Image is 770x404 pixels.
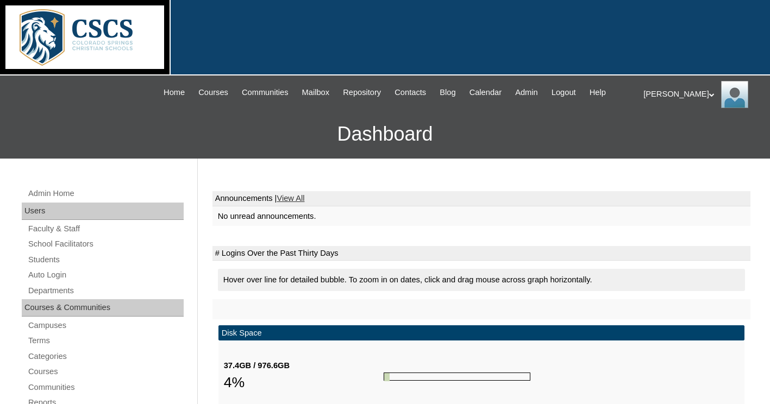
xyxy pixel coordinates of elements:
div: 4% [224,371,384,393]
a: Blog [434,86,461,99]
div: Users [22,203,184,220]
a: Contacts [389,86,431,99]
span: Repository [343,86,381,99]
span: Courses [198,86,228,99]
a: Campuses [27,319,184,332]
a: Students [27,253,184,267]
span: Logout [552,86,576,99]
span: Admin [515,86,538,99]
span: Communities [242,86,289,99]
td: No unread announcements. [212,206,750,226]
a: View All [277,194,304,203]
a: Admin Home [27,187,184,200]
span: Calendar [469,86,502,99]
a: Communities [27,381,184,394]
span: Home [164,86,185,99]
span: Help [590,86,606,99]
a: Communities [236,86,294,99]
h3: Dashboard [5,110,765,159]
a: Help [584,86,611,99]
a: Terms [27,334,184,348]
div: [PERSON_NAME] [643,81,759,108]
a: Admin [510,86,543,99]
a: Calendar [464,86,507,99]
a: Faculty & Staff [27,222,184,236]
span: Contacts [395,86,426,99]
td: # Logins Over the Past Thirty Days [212,246,750,261]
td: Disk Space [218,325,744,341]
a: Logout [546,86,581,99]
a: Categories [27,350,184,363]
a: Courses [193,86,234,99]
a: Mailbox [297,86,335,99]
div: 37.4GB / 976.6GB [224,360,384,371]
span: Blog [440,86,455,99]
a: Auto Login [27,268,184,282]
img: logo-white.png [5,5,164,69]
a: Departments [27,284,184,298]
a: Home [158,86,190,99]
div: Courses & Communities [22,299,184,317]
img: Kathy Landers [721,81,748,108]
td: Announcements | [212,191,750,206]
span: Mailbox [302,86,330,99]
a: Repository [337,86,386,99]
div: Hover over line for detailed bubble. To zoom in on dates, click and drag mouse across graph horiz... [218,269,745,291]
a: Courses [27,365,184,378]
a: School Facilitators [27,237,184,251]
